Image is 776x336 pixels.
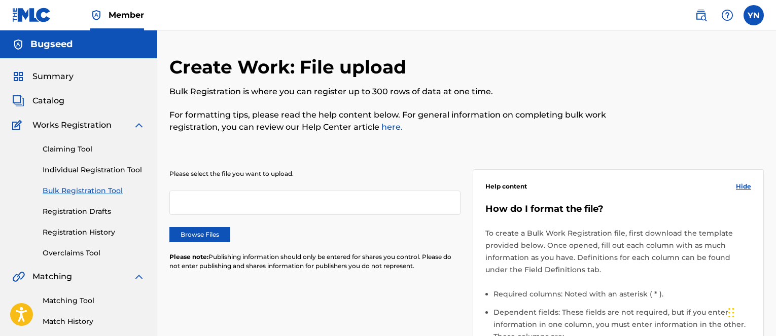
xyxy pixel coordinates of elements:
a: Matching Tool [43,295,145,306]
a: Registration Drafts [43,206,145,217]
div: User Menu [744,5,764,25]
span: Member [109,9,144,21]
a: SummarySummary [12,70,74,83]
img: Matching [12,271,25,283]
img: help [721,9,733,21]
img: search [695,9,707,21]
span: Hide [736,182,751,191]
iframe: Chat Widget [725,287,776,336]
p: For formatting tips, please read the help content below. For general information on completing bu... [169,109,627,133]
a: Match History [43,316,145,327]
h2: Create Work: File upload [169,56,411,79]
div: ドラッグ [728,297,734,328]
iframe: Resource Center [748,203,776,285]
img: Top Rightsholder [90,9,102,21]
a: Overclaims Tool [43,248,145,258]
a: CatalogCatalog [12,95,64,107]
span: Works Registration [32,119,112,131]
a: Individual Registration Tool [43,165,145,175]
p: To create a Bulk Work Registration file, first download the template provided below. Once opened,... [485,227,751,276]
p: Please select the file you want to upload. [169,169,461,178]
p: Publishing information should only be entered for shares you control. Please do not enter publish... [169,252,461,271]
img: Summary [12,70,24,83]
img: Catalog [12,95,24,107]
img: expand [133,271,145,283]
a: Bulk Registration Tool [43,185,145,196]
img: Accounts [12,39,24,51]
span: Please note: [169,253,208,260]
span: Summary [32,70,74,83]
img: MLC Logo [12,8,51,22]
img: Works Registration [12,119,25,131]
li: Required columns: Noted with an asterisk ( * ). [493,288,751,306]
span: Catalog [32,95,64,107]
a: Public Search [691,5,711,25]
a: here. [379,122,403,132]
div: チャットウィジェット [725,287,776,336]
h5: How do I format the file? [485,203,751,215]
img: expand [133,119,145,131]
p: Bulk Registration is where you can register up to 300 rows of data at one time. [169,86,627,98]
span: Help content [485,182,527,191]
div: Help [717,5,737,25]
span: Matching [32,271,72,283]
a: Registration History [43,227,145,238]
label: Browse Files [169,227,230,242]
a: Claiming Tool [43,144,145,155]
h5: Bugseed [30,39,73,50]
